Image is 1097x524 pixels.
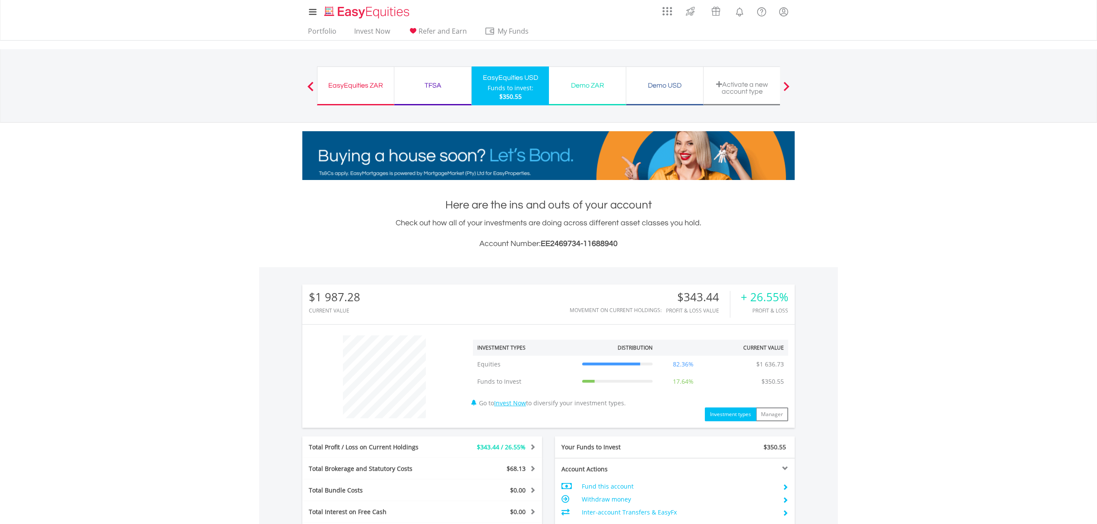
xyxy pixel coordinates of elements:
div: Activate a new account type [709,81,775,95]
div: TFSA [399,79,466,92]
a: Invest Now [351,27,393,40]
a: Vouchers [703,2,729,18]
a: Invest Now [494,399,526,407]
span: $350.55 [764,443,786,451]
div: Total Brokerage and Statutory Costs [302,464,442,473]
a: AppsGrid [657,2,678,16]
button: Investment types [705,407,756,421]
button: Manager [756,407,788,421]
h3: Account Number: [302,238,795,250]
div: Go to to diversify your investment types. [466,331,795,421]
div: Demo USD [631,79,698,92]
div: Account Actions [555,465,675,473]
td: Equities [473,356,578,373]
div: $1 987.28 [309,291,360,303]
td: $350.55 [757,373,788,390]
a: Portfolio [304,27,340,40]
div: Total Bundle Costs [302,486,442,495]
div: Distribution [618,344,653,351]
div: + 26.55% [741,291,788,303]
img: grid-menu-icon.svg [663,6,672,16]
span: $343.44 / 26.55% [477,443,526,451]
span: $0.00 [510,508,526,516]
td: Funds to Invest [473,373,578,390]
span: EE2469734-11688940 [541,240,618,248]
div: Profit & Loss [741,308,788,313]
a: Refer and Earn [404,27,470,40]
span: Refer and Earn [419,26,467,36]
span: $68.13 [507,464,526,473]
div: EasyEquities USD [477,72,544,84]
a: FAQ's and Support [751,2,773,19]
h1: Here are the ins and outs of your account [302,197,795,213]
td: Fund this account [582,480,776,493]
img: EasyMortage Promotion Banner [302,131,795,180]
div: CURRENT VALUE [309,308,360,313]
div: EasyEquities ZAR [323,79,389,92]
span: $350.55 [499,92,522,101]
td: Withdraw money [582,493,776,506]
a: My Profile [773,2,795,21]
div: Total Profit / Loss on Current Holdings [302,443,442,451]
div: Demo ZAR [554,79,621,92]
div: Your Funds to Invest [555,443,675,451]
div: Check out how all of your investments are doing across different asset classes you hold. [302,217,795,250]
div: Funds to invest: [488,84,533,92]
td: 82.36% [657,356,710,373]
img: vouchers-v2.svg [709,4,723,18]
th: Current Value [709,340,788,356]
div: Profit & Loss Value [666,308,730,313]
td: $1 636.73 [752,356,788,373]
th: Investment Types [473,340,578,356]
div: Movement on Current Holdings: [570,307,662,313]
a: Home page [321,2,413,19]
div: Total Interest on Free Cash [302,508,442,516]
span: $0.00 [510,486,526,494]
div: $343.44 [666,291,730,303]
span: My Funds [485,25,541,37]
img: thrive-v2.svg [683,4,698,18]
img: EasyEquities_Logo.png [323,5,413,19]
td: 17.64% [657,373,710,390]
a: Notifications [729,2,751,19]
td: Inter-account Transfers & EasyFx [582,506,776,519]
